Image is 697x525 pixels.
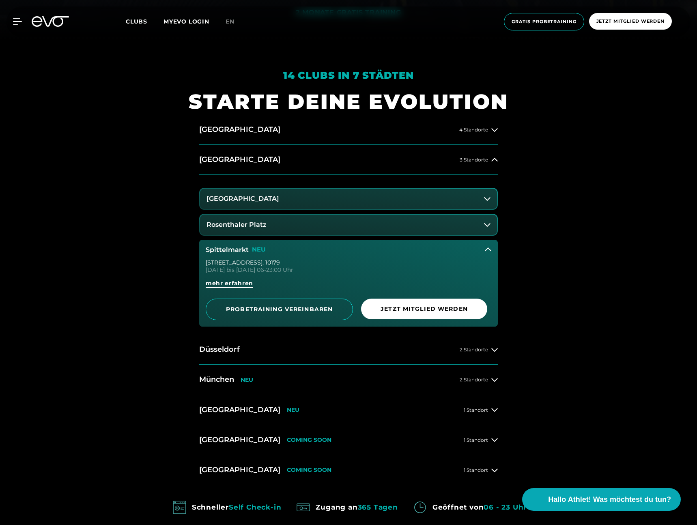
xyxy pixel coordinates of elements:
em: Self Check-in [229,503,281,511]
button: [GEOGRAPHIC_DATA]NEU1 Standort [199,395,498,425]
span: Clubs [126,18,147,25]
span: 4 Standorte [459,127,488,132]
span: Gratis Probetraining [512,18,577,25]
h1: STARTE DEINE EVOLUTION [189,88,508,115]
button: Hallo Athlet! Was möchtest du tun? [522,488,681,511]
em: 14 Clubs in 7 Städten [283,69,414,81]
h2: [GEOGRAPHIC_DATA] [199,125,280,135]
a: MYEVO LOGIN [163,18,209,25]
h2: Düsseldorf [199,344,240,355]
div: Geöffnet von [432,501,527,514]
h3: Rosenthaler Platz [207,221,267,228]
a: PROBETRAINING VEREINBAREN [206,299,353,320]
p: COMING SOON [287,467,331,473]
button: SpittelmarktNEU [199,240,498,260]
img: evofitness [294,498,312,516]
span: 3 Standorte [460,157,488,162]
button: [GEOGRAPHIC_DATA]COMING SOON1 Standort [199,425,498,455]
span: Jetzt Mitglied werden [596,18,665,25]
a: Jetzt Mitglied werden [361,299,491,320]
span: 1 Standort [464,437,488,443]
button: [GEOGRAPHIC_DATA]3 Standorte [199,145,498,175]
img: evofitness [411,498,429,516]
h2: [GEOGRAPHIC_DATA] [199,435,280,445]
span: Hallo Athlet! Was möchtest du tun? [548,494,671,505]
h2: [GEOGRAPHIC_DATA] [199,405,280,415]
button: [GEOGRAPHIC_DATA]4 Standorte [199,115,498,145]
div: [STREET_ADDRESS] , 10179 [206,260,491,265]
em: 06 - 23 Uhr [484,503,527,511]
span: en [226,18,234,25]
button: [GEOGRAPHIC_DATA] [200,189,497,209]
span: PROBETRAINING VEREINBAREN [226,305,333,314]
a: Clubs [126,17,163,25]
h3: Spittelmarkt [206,246,249,254]
h2: München [199,374,234,385]
a: en [226,17,244,26]
span: 2 Standorte [460,377,488,382]
p: NEU [287,407,299,413]
h3: [GEOGRAPHIC_DATA] [207,195,279,202]
div: [DATE] bis [DATE] 06-23:00 Uhr [206,267,491,273]
p: NEU [252,246,266,253]
h2: [GEOGRAPHIC_DATA] [199,155,280,165]
button: [GEOGRAPHIC_DATA]COMING SOON1 Standort [199,455,498,485]
h2: [GEOGRAPHIC_DATA] [199,465,280,475]
p: COMING SOON [287,437,331,443]
span: 2 Standorte [460,347,488,352]
a: Gratis Probetraining [501,13,587,30]
img: evofitness [170,498,189,516]
span: 1 Standort [464,467,488,473]
div: Schneller [192,501,282,514]
button: Rosenthaler Platz [200,215,497,235]
a: Jetzt Mitglied werden [587,13,674,30]
span: Jetzt Mitglied werden [381,305,468,313]
button: MünchenNEU2 Standorte [199,365,498,395]
em: 365 Tagen [358,503,398,511]
p: NEU [241,377,253,383]
div: Zugang an [316,501,398,514]
button: Düsseldorf2 Standorte [199,335,498,365]
a: mehr erfahren [206,279,491,294]
span: 1 Standort [464,407,488,413]
span: mehr erfahren [206,279,253,288]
